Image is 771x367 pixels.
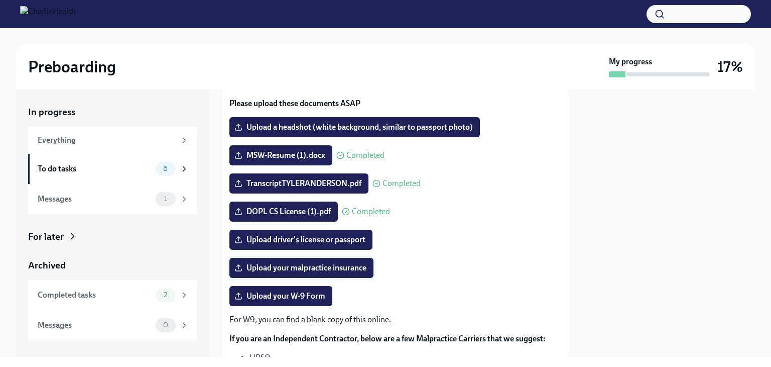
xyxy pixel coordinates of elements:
span: 2 [158,291,173,299]
span: 6 [157,165,174,172]
div: For later [28,230,64,243]
span: Upload your malpractice insurance [236,263,366,273]
label: TranscriptTYLERANDERSON.pdf [229,173,368,194]
label: MSW-Resume (1).docx [229,145,332,165]
a: Messages0 [28,310,197,340]
span: 1 [158,195,173,203]
label: Upload a headshot (white background, similar to passport photo) [229,117,480,137]
strong: If you are an Independent Contractor, below are a few Malpractice Carriers that we suggest: [229,334,546,343]
div: Completed tasks [38,290,152,301]
div: Messages [38,320,152,331]
a: Completed tasks2 [28,280,197,310]
a: In progress [28,106,197,119]
a: Messages1 [28,184,197,214]
span: 0 [157,321,174,329]
a: To do tasks6 [28,154,197,184]
a: Everything [28,127,197,154]
a: HPSO [249,353,271,362]
span: DOPL CS License (1).pdf [236,207,331,217]
div: To do tasks [38,163,152,174]
div: Messages [38,194,152,205]
label: Upload your malpractice insurance [229,258,373,278]
label: Upload driver's license or passport [229,230,372,250]
span: Completed [352,208,390,216]
div: Everything [38,135,176,146]
a: Archived [28,259,197,272]
a: For later [28,230,197,243]
span: Completed [346,151,384,159]
label: DOPL CS License (1).pdf [229,202,338,222]
span: MSW-Resume (1).docx [236,150,325,160]
span: Upload your W-9 Form [236,291,325,301]
p: For W9, you can find a blank copy of this online. [229,314,562,325]
h3: 17% [717,58,743,76]
h2: Preboarding [28,57,116,77]
img: CharlieHealth [20,6,76,22]
span: Upload a headshot (white background, similar to passport photo) [236,122,473,132]
span: Upload driver's license or passport [236,235,365,245]
strong: Please upload these documents ASAP [229,99,360,108]
span: Completed [382,179,421,188]
strong: My progress [609,56,652,67]
label: Upload your W-9 Form [229,286,332,306]
span: TranscriptTYLERANDERSON.pdf [236,178,361,189]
